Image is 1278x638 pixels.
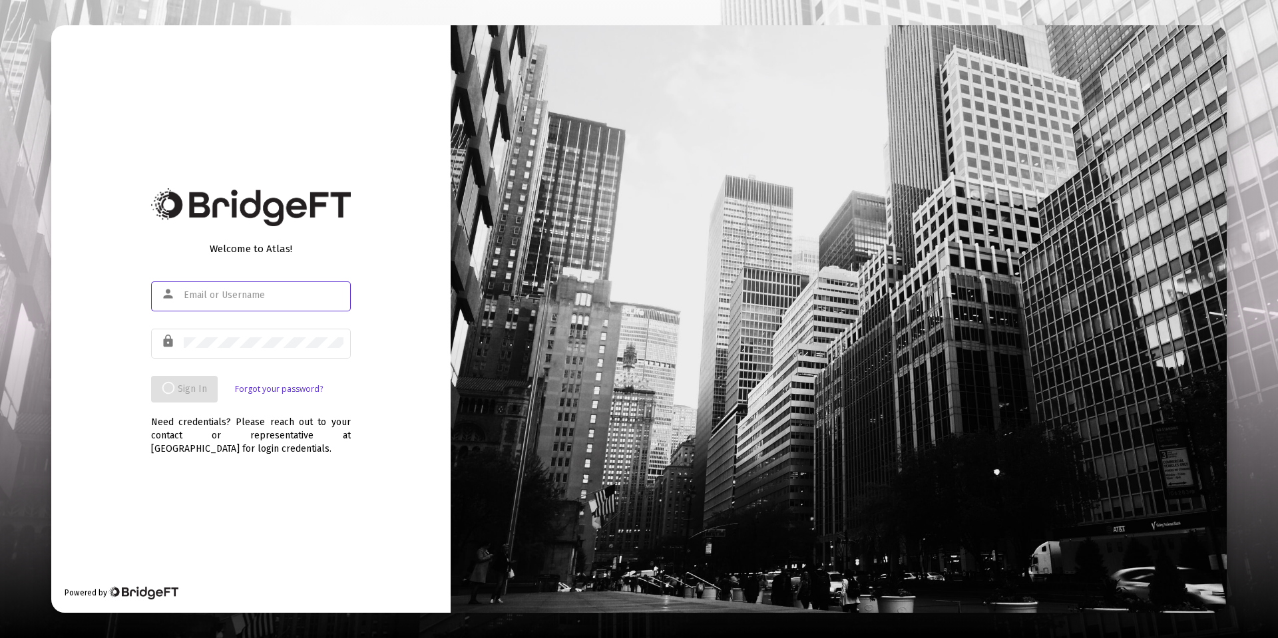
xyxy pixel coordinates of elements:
[151,242,351,255] div: Welcome to Atlas!
[162,383,207,395] span: Sign In
[235,383,323,396] a: Forgot your password?
[151,402,351,456] div: Need credentials? Please reach out to your contact or representative at [GEOGRAPHIC_DATA] for log...
[161,286,177,302] mat-icon: person
[151,188,351,226] img: Bridge Financial Technology Logo
[161,333,177,349] mat-icon: lock
[184,290,343,301] input: Email or Username
[151,376,218,402] button: Sign In
[65,586,178,599] div: Powered by
[108,586,178,599] img: Bridge Financial Technology Logo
